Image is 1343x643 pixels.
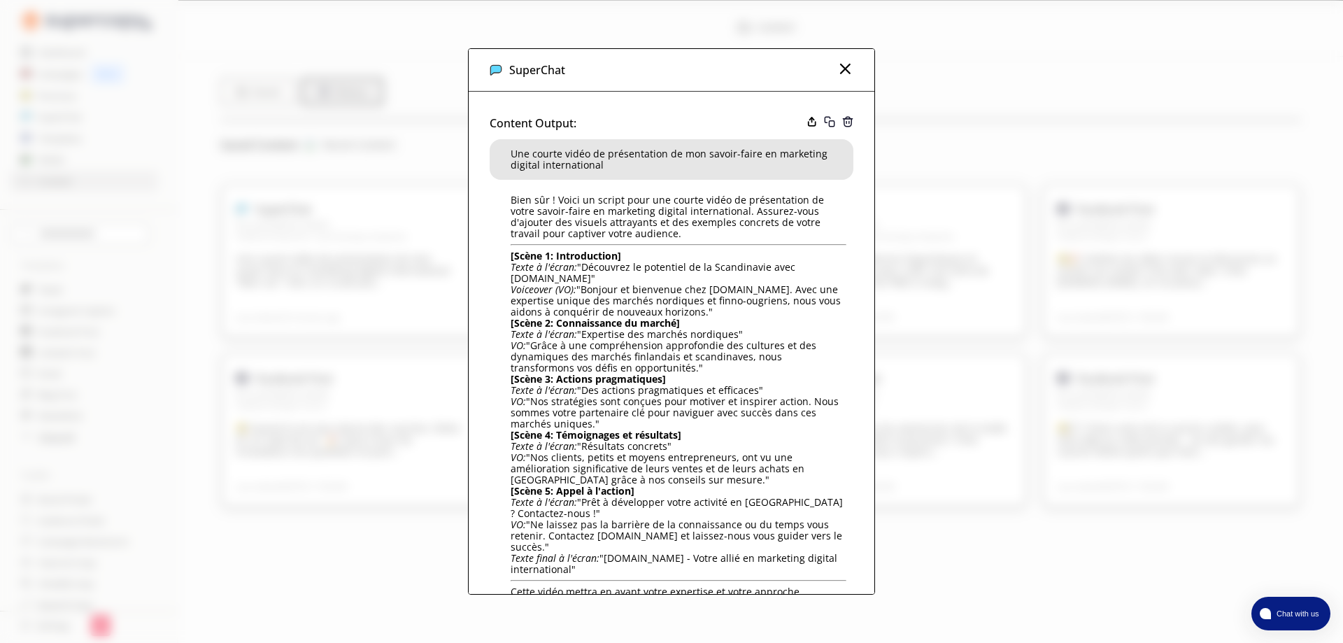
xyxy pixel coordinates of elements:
p: "Découvrez le potentiel de la Scandinavie avec [DOMAIN_NAME]" [511,262,846,284]
div: Mots-clés [174,83,214,92]
h3: Content Output: [490,113,576,134]
img: tab_keywords_by_traffic_grey.svg [159,81,170,92]
img: website_grey.svg [22,36,34,48]
em: Texte à l'écran: [511,439,577,453]
em: Texte à l'écran: [511,327,577,341]
img: logo_orange.svg [22,22,34,34]
span: Une courte vidéo de présentation de mon savoir-faire en marketing digital international [511,148,846,171]
h3: SuperChat [509,59,565,80]
p: "Nos stratégies sont conçues pour motiver et inspirer action. Nous sommes votre partenaire clé po... [511,396,846,430]
em: Voiceover (VO): [511,283,576,296]
p: "Nos clients, petits et moyens entrepreneurs, ont vu une amélioration significative de leurs vent... [511,452,846,486]
em: VO: [511,395,526,408]
em: Texte à l'écran: [511,383,577,397]
p: "Bonjour et bienvenue chez [DOMAIN_NAME]. Avec une expertise unique des marchés nordiques et finn... [511,284,846,318]
div: Domaine [72,83,108,92]
strong: [Scène 5: Appel à l'action] [511,484,634,497]
span: Chat with us [1271,608,1322,619]
p: "Expertise des marchés nordiques" [511,329,846,340]
p: "Prêt à développer votre activité en [GEOGRAPHIC_DATA] ? Contactez-nous !" [511,497,846,519]
em: Texte final à l'écran: [511,551,599,565]
button: Close [837,60,853,80]
p: Bien sûr ! Voici un script pour une courte vidéo de présentation de votre savoir-faire en marketi... [511,195,846,239]
p: "[DOMAIN_NAME] - Votre allié en marketing digital international" [511,553,846,575]
em: Texte à l'écran: [511,495,577,509]
em: VO: [511,339,526,352]
img: Close [807,117,817,127]
button: atlas-launcher [1251,597,1330,630]
em: VO: [511,518,526,531]
img: Close [842,116,853,127]
img: Close [824,116,835,127]
strong: [Scène 1: Introduction] [511,249,621,262]
div: Domaine: [URL] [36,36,104,48]
em: VO: [511,451,526,464]
p: Cette vidéo mettra en avant votre expertise et votre approche personnalisée, tout en incitant les... [511,586,846,620]
img: Close [837,60,853,77]
strong: [Scène 3: Actions pragmatiques] [511,372,666,386]
p: "Des actions pragmatiques et efficaces" [511,385,846,396]
strong: [Scène 2: Connaissance du marché] [511,316,680,330]
strong: [Scène 4: Témoignages et résultats] [511,428,681,441]
div: v 4.0.25 [39,22,69,34]
p: "Ne laissez pas la barrière de la connaissance ou du temps vous retenir. Contactez [DOMAIN_NAME] ... [511,519,846,553]
img: tab_domain_overview_orange.svg [57,81,68,92]
p: "Grâce à une compréhension approfondie des cultures et des dynamiques des marchés finlandais et s... [511,340,846,374]
p: "Résultats concrets" [511,441,846,452]
img: Close [490,64,502,76]
em: Texte à l'écran: [511,260,577,274]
